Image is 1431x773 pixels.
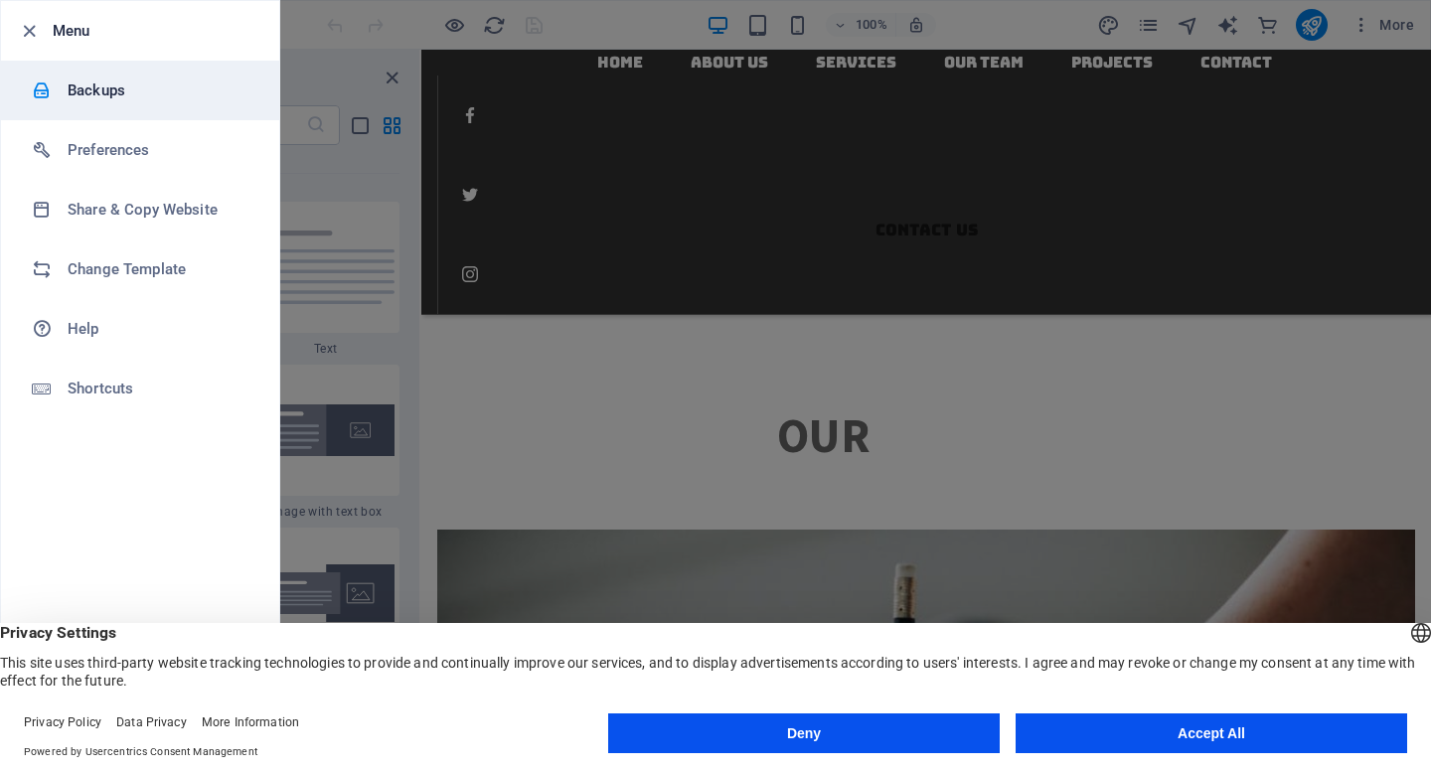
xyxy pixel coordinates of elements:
h6: Change Template [68,257,251,281]
a: Help [1,299,279,359]
h6: Backups [68,78,251,102]
h6: Shortcuts [68,377,251,400]
h6: Help [68,317,251,341]
h6: Menu [53,19,263,43]
h6: Preferences [68,138,251,162]
h6: Share & Copy Website [68,198,251,222]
